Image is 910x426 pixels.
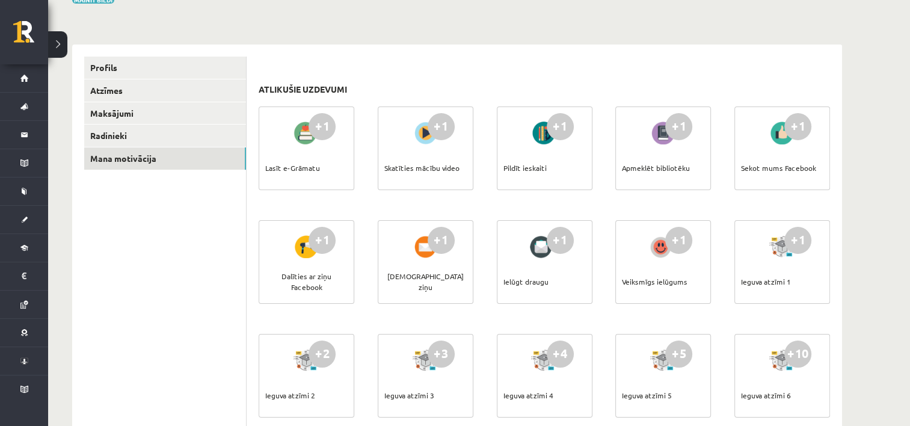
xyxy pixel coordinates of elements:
[309,113,336,140] div: +1
[84,102,246,125] a: Maksājumi
[84,57,246,79] a: Profils
[665,227,692,254] div: +1
[309,341,336,368] div: +2
[384,147,460,189] div: Skatīties mācību video
[622,374,672,416] div: Ieguva atzīmi 5
[741,261,791,303] div: Ieguva atzīmi 1
[428,227,455,254] div: +1
[784,227,811,254] div: +1
[428,113,455,140] div: +1
[384,374,434,416] div: Ieguva atzīmi 3
[503,147,547,189] div: Pildīt ieskaiti
[384,261,467,303] div: [DEMOGRAPHIC_DATA] ziņu
[503,374,553,416] div: Ieguva atzīmi 4
[784,341,811,368] div: +10
[265,374,315,416] div: Ieguva atzīmi 2
[84,79,246,102] a: Atzīmes
[309,227,336,254] div: +1
[265,147,320,189] div: Lasīt e-Grāmatu
[259,84,347,94] h3: Atlikušie uzdevumi
[547,341,574,368] div: +4
[665,113,692,140] div: +1
[503,261,549,303] div: Ielūgt draugu
[13,21,48,51] a: Rīgas 1. Tālmācības vidusskola
[622,147,690,189] div: Apmeklēt bibliotēku
[265,261,348,303] div: Dalīties ar ziņu Facebook
[84,147,246,170] a: Mana motivācija
[741,147,816,189] div: Sekot mums Facebook
[84,125,246,147] a: Radinieki
[622,261,687,303] div: Veiksmīgs ielūgums
[428,341,455,368] div: +3
[665,341,692,368] div: +5
[784,113,811,140] div: +1
[741,374,791,416] div: Ieguva atzīmi 6
[547,227,574,254] div: +1
[547,113,574,140] div: +1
